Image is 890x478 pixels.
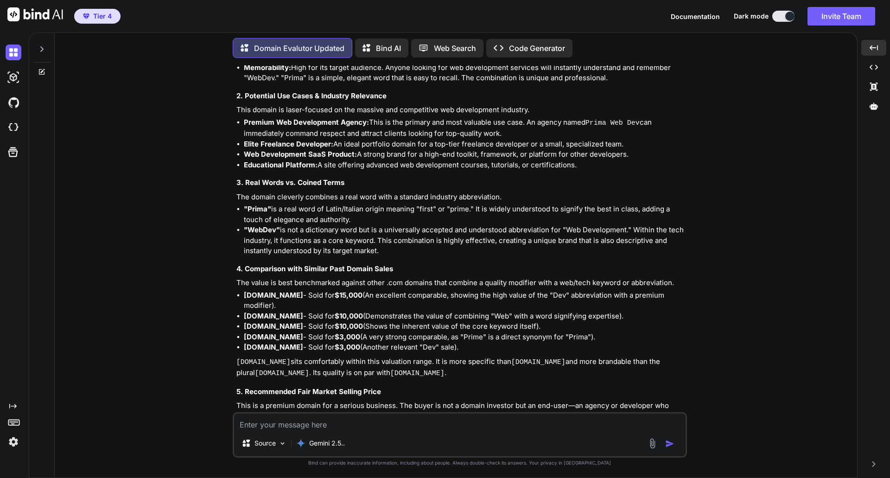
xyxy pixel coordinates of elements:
[244,321,685,332] li: - Sold for (Shows the inherent value of the core keyword itself).
[244,139,685,150] li: An ideal portfolio domain for a top-tier freelance developer or a small, specialized team.
[509,43,565,54] p: Code Generator
[244,160,685,171] li: A site offering advanced web development courses, tutorials, or certifications.
[236,105,685,115] p: This domain is laser-focused on the massive and competitive web development industry.
[244,140,333,148] strong: Elite Freelance Developer:
[236,264,393,273] strong: 4. Comparison with Similar Past Domain Sales
[309,439,345,448] p: Gemini 2.5..
[7,7,63,21] img: Bind AI
[236,357,685,379] p: sits comfortably within this valuation range. It is more specific than and more brandable than th...
[244,342,685,353] li: - Sold for (Another relevant "Dev" sale).
[244,150,357,159] strong: Web Development SaaS Product:
[6,120,21,135] img: cloudideIcon
[244,291,303,300] strong: [DOMAIN_NAME]
[734,12,769,21] span: Dark mode
[296,439,305,448] img: Gemini 2.5 Pro
[279,440,286,447] img: Pick Models
[255,370,309,377] code: [DOMAIN_NAME]
[6,45,21,60] img: darkChat
[244,311,685,322] li: - Sold for (Demonstrates the value of combining "Web" with a word signifying expertise).
[83,13,89,19] img: premium
[244,160,318,169] strong: Educational Platform:
[244,332,685,343] li: - Sold for (A very strong comparable, as "Prime" is a direct synonym for "Prima").
[244,63,685,83] li: High for its target audience. Anyone looking for web development services will instantly understa...
[335,291,362,300] strong: $15,000
[236,178,344,187] strong: 3. Real Words vs. Coined Terms
[665,439,674,448] img: icon
[6,434,21,450] img: settings
[434,43,476,54] p: Web Search
[671,12,720,21] button: Documentation
[74,9,121,24] button: premiumTier 4
[236,91,387,100] strong: 2. Potential Use Cases & Industry Relevance
[93,12,112,21] span: Tier 4
[647,438,658,449] img: attachment
[254,43,344,54] p: Domain Evalutor Updated
[254,439,276,448] p: Source
[335,312,363,320] strong: $10,000
[236,358,291,366] code: [DOMAIN_NAME]
[807,7,875,25] button: Invite Team
[376,43,401,54] p: Bind AI
[585,119,640,127] code: Prima Web Dev
[335,332,360,341] strong: $3,000
[233,459,687,466] p: Bind can provide inaccurate information, including about people. Always double-check its answers....
[244,63,291,72] strong: Memorability:
[6,70,21,85] img: darkAi-studio
[244,322,303,331] strong: [DOMAIN_NAME]
[244,225,685,256] li: is not a dictionary word but is a universally accepted and understood abbreviation for "Web Devel...
[244,118,369,127] strong: Premium Web Development Agency:
[236,401,685,421] p: This is a premium domain for a serious business. The buyer is not a domain investor but an end-us...
[335,322,363,331] strong: $10,000
[244,204,271,213] strong: "Prima"
[236,278,685,288] p: The value is best benchmarked against other .com domains that combine a quality modifier with a w...
[244,312,303,320] strong: [DOMAIN_NAME]
[511,358,566,366] code: [DOMAIN_NAME]
[244,290,685,311] li: - Sold for (An excellent comparable, showing the high value of the "Dev" abbreviation with a prem...
[390,370,445,377] code: [DOMAIN_NAME]
[244,332,303,341] strong: [DOMAIN_NAME]
[236,192,685,203] p: The domain cleverly combines a real word with a standard industry abbreviation.
[671,13,720,20] span: Documentation
[244,149,685,160] li: A strong brand for a high-end toolkit, framework, or platform for other developers.
[244,343,303,351] strong: [DOMAIN_NAME]
[236,387,381,396] strong: 5. Recommended Fair Market Selling Price
[244,204,685,225] li: is a real word of Latin/Italian origin meaning "first" or "prime." It is widely understood to sig...
[244,225,280,234] strong: "WebDev"
[6,95,21,110] img: githubDark
[335,343,360,351] strong: $3,000
[244,117,685,139] li: This is the primary and most valuable use case. An agency named can immediately command respect a...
